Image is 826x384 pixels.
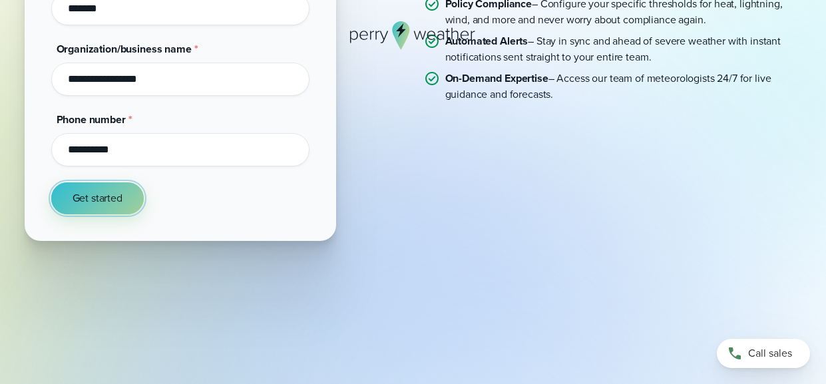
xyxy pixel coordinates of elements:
[445,71,548,86] strong: On-Demand Expertise
[717,339,810,368] a: Call sales
[57,112,126,127] span: Phone number
[73,190,122,206] span: Get started
[748,345,792,361] span: Call sales
[445,71,802,102] p: – Access our team of meteorologists 24/7 for live guidance and forecasts.
[51,182,144,214] button: Get started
